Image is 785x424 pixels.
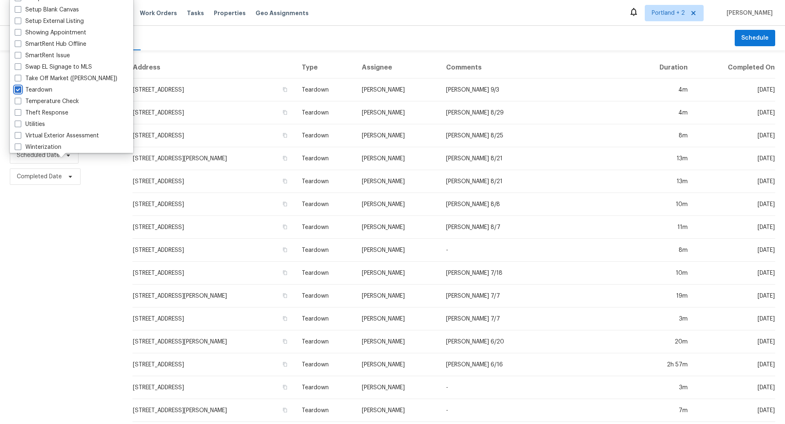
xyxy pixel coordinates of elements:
[440,216,632,239] td: [PERSON_NAME] 8/7
[355,193,440,216] td: [PERSON_NAME]
[440,330,632,353] td: [PERSON_NAME] 6/20
[281,109,289,116] button: Copy Address
[295,216,355,239] td: Teardown
[632,170,694,193] td: 13m
[632,101,694,124] td: 4m
[355,216,440,239] td: [PERSON_NAME]
[295,193,355,216] td: Teardown
[281,269,289,276] button: Copy Address
[187,10,204,16] span: Tasks
[440,124,632,147] td: [PERSON_NAME] 8/25
[694,216,775,239] td: [DATE]
[295,262,355,285] td: Teardown
[15,120,45,128] label: Utilities
[295,147,355,170] td: Teardown
[281,406,289,414] button: Copy Address
[132,399,295,422] td: [STREET_ADDRESS][PERSON_NAME]
[281,361,289,368] button: Copy Address
[440,193,632,216] td: [PERSON_NAME] 8/8
[295,376,355,399] td: Teardown
[735,30,775,47] button: Schedule
[355,101,440,124] td: [PERSON_NAME]
[355,285,440,307] td: [PERSON_NAME]
[440,376,632,399] td: -
[632,262,694,285] td: 10m
[440,285,632,307] td: [PERSON_NAME] 7/7
[281,223,289,231] button: Copy Address
[15,52,70,60] label: SmartRent Issue
[632,307,694,330] td: 3m
[281,200,289,208] button: Copy Address
[355,239,440,262] td: [PERSON_NAME]
[355,399,440,422] td: [PERSON_NAME]
[741,33,769,43] span: Schedule
[694,399,775,422] td: [DATE]
[17,151,60,159] span: Scheduled Date
[295,170,355,193] td: Teardown
[694,376,775,399] td: [DATE]
[15,143,61,151] label: Winterization
[694,285,775,307] td: [DATE]
[632,330,694,353] td: 20m
[295,330,355,353] td: Teardown
[723,9,773,17] span: [PERSON_NAME]
[632,147,694,170] td: 13m
[132,101,295,124] td: [STREET_ADDRESS]
[15,17,84,25] label: Setup External Listing
[440,262,632,285] td: [PERSON_NAME] 7/18
[440,399,632,422] td: -
[355,376,440,399] td: [PERSON_NAME]
[632,79,694,101] td: 4m
[632,285,694,307] td: 19m
[694,57,775,79] th: Completed On
[355,147,440,170] td: [PERSON_NAME]
[132,307,295,330] td: [STREET_ADDRESS]
[132,285,295,307] td: [STREET_ADDRESS][PERSON_NAME]
[355,330,440,353] td: [PERSON_NAME]
[132,170,295,193] td: [STREET_ADDRESS]
[132,124,295,147] td: [STREET_ADDRESS]
[15,6,79,14] label: Setup Blank Canvas
[355,124,440,147] td: [PERSON_NAME]
[132,193,295,216] td: [STREET_ADDRESS]
[295,239,355,262] td: Teardown
[295,101,355,124] td: Teardown
[652,9,685,17] span: Portland + 2
[132,330,295,353] td: [STREET_ADDRESS][PERSON_NAME]
[132,239,295,262] td: [STREET_ADDRESS]
[15,29,86,37] label: Showing Appointment
[694,147,775,170] td: [DATE]
[440,147,632,170] td: [PERSON_NAME] 8/21
[632,193,694,216] td: 10m
[132,79,295,101] td: [STREET_ADDRESS]
[214,9,246,17] span: Properties
[632,216,694,239] td: 11m
[440,79,632,101] td: [PERSON_NAME] 9/3
[440,353,632,376] td: [PERSON_NAME] 6/16
[140,9,177,17] span: Work Orders
[132,353,295,376] td: [STREET_ADDRESS]
[694,193,775,216] td: [DATE]
[295,399,355,422] td: Teardown
[132,57,295,79] th: Address
[295,285,355,307] td: Teardown
[694,79,775,101] td: [DATE]
[15,86,52,94] label: Teardown
[694,353,775,376] td: [DATE]
[440,239,632,262] td: -
[440,170,632,193] td: [PERSON_NAME] 8/21
[694,170,775,193] td: [DATE]
[132,376,295,399] td: [STREET_ADDRESS]
[256,9,309,17] span: Geo Assignments
[281,338,289,345] button: Copy Address
[281,292,289,299] button: Copy Address
[355,170,440,193] td: [PERSON_NAME]
[295,57,355,79] th: Type
[281,155,289,162] button: Copy Address
[694,124,775,147] td: [DATE]
[281,86,289,93] button: Copy Address
[355,57,440,79] th: Assignee
[132,216,295,239] td: [STREET_ADDRESS]
[15,40,86,48] label: SmartRent Hub Offline
[355,307,440,330] td: [PERSON_NAME]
